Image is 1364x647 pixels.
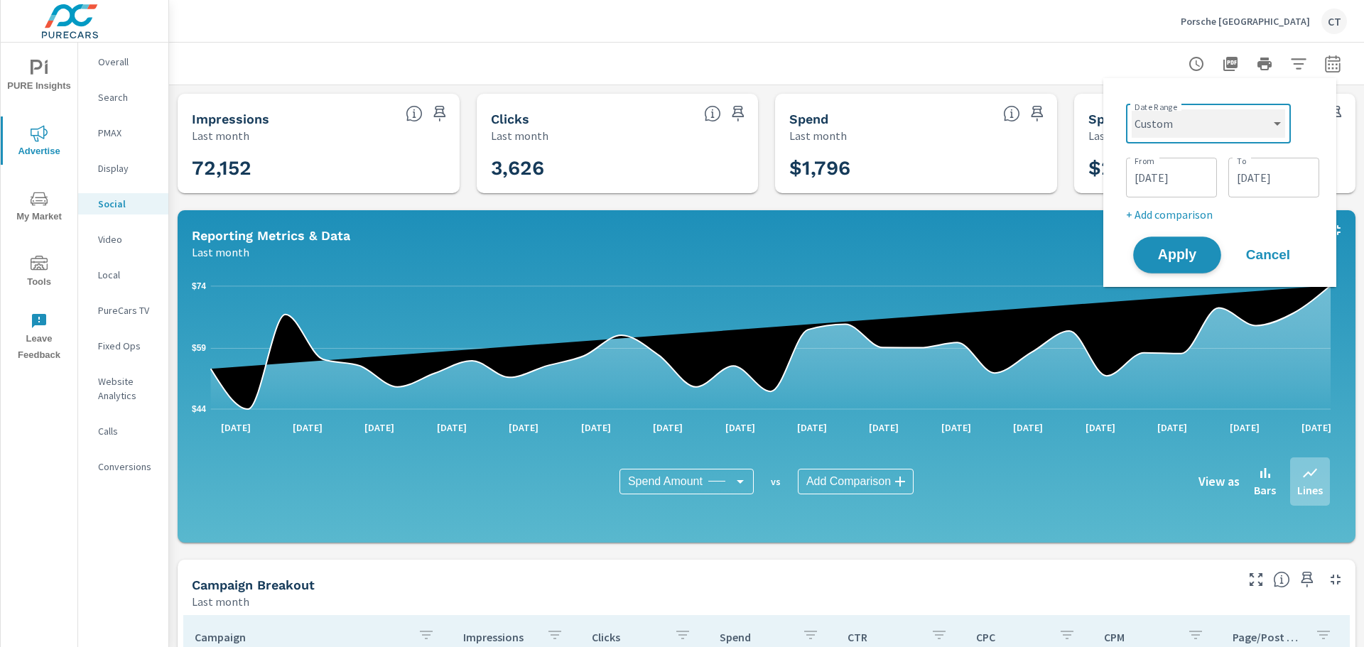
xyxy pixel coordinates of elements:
p: Local [98,268,157,282]
p: Website Analytics [98,374,157,403]
h5: Campaign Breakout [192,577,315,592]
p: Porsche [GEOGRAPHIC_DATA] [1181,15,1310,28]
p: Video [98,232,157,246]
h5: Spend Per Unit Sold [1088,112,1216,126]
span: The number of times an ad was clicked by a consumer. [704,105,721,122]
p: [DATE] [427,420,477,435]
span: PURE Insights [5,60,73,94]
span: Spend Amount [628,474,703,489]
text: $59 [192,343,206,353]
div: PureCars TV [78,300,168,321]
div: Video [78,229,168,250]
h5: Spend [789,112,828,126]
div: Overall [78,51,168,72]
button: Print Report [1250,50,1279,78]
h3: $1,796 [789,156,1043,180]
p: [DATE] [715,420,765,435]
p: Last month [1088,127,1146,144]
span: The amount of money spent on advertising during the period. [1003,105,1020,122]
h3: 3,626 [491,156,745,180]
span: Advertise [5,125,73,160]
span: The number of times an ad was shown on your behalf. [406,105,423,122]
span: Apply [1148,249,1206,262]
p: Clicks [592,630,663,644]
div: PMAX [78,122,168,143]
p: [DATE] [859,420,909,435]
span: Cancel [1240,249,1297,261]
h3: 72,152 [192,156,445,180]
p: vs [754,475,798,488]
div: Display [78,158,168,179]
p: Lines [1297,482,1323,499]
text: $44 [192,404,206,414]
p: PMAX [98,126,157,140]
p: [DATE] [787,420,837,435]
p: Spend [720,630,791,644]
button: Minimize Widget [1324,568,1347,591]
div: Search [78,87,168,108]
p: Overall [98,55,157,69]
p: Calls [98,424,157,438]
div: Website Analytics [78,371,168,406]
span: Tools [5,256,73,290]
span: Add Comparison [806,474,891,489]
span: This is a summary of Social performance results by campaign. Each column can be sorted. [1273,571,1290,588]
button: Cancel [1225,237,1311,273]
p: [DATE] [499,420,548,435]
div: Fixed Ops [78,335,168,357]
p: [DATE] [211,420,261,435]
p: [DATE] [283,420,332,435]
p: [DATE] [1076,420,1125,435]
p: [DATE] [354,420,404,435]
p: [DATE] [931,420,981,435]
p: Last month [192,127,249,144]
text: $74 [192,281,206,291]
span: Save this to your personalized report [727,102,749,125]
p: Last month [789,127,847,144]
h5: Reporting Metrics & Data [192,228,350,243]
p: Social [98,197,157,211]
span: Leave Feedback [5,312,73,364]
p: Last month [192,593,249,610]
p: [DATE] [1003,420,1053,435]
p: Search [98,90,157,104]
div: Spend Amount [619,469,754,494]
p: Display [98,161,157,175]
h5: Clicks [491,112,529,126]
div: Conversions [78,456,168,477]
p: CPC [976,630,1047,644]
div: nav menu [1,43,77,369]
p: Page/Post Action [1233,630,1304,644]
h3: $20 [1088,156,1342,180]
button: Apply [1133,236,1221,273]
h5: Impressions [192,112,269,126]
span: Save this to your personalized report [428,102,451,125]
span: Save this to your personalized report [1296,568,1319,591]
p: Bars [1254,482,1276,499]
button: "Export Report to PDF" [1216,50,1245,78]
p: Last month [192,244,249,261]
p: [DATE] [1292,420,1341,435]
div: Local [78,264,168,286]
p: Impressions [463,630,534,644]
p: + Add comparison [1126,206,1319,223]
div: CT [1321,9,1347,34]
span: Save this to your personalized report [1026,102,1049,125]
p: CTR [848,630,919,644]
div: Add Comparison [798,469,914,494]
h6: View as [1198,474,1240,489]
p: [DATE] [1147,420,1197,435]
p: CPM [1104,630,1175,644]
span: My Market [5,190,73,225]
p: PureCars TV [98,303,157,317]
button: Make Fullscreen [1245,568,1267,591]
div: Social [78,193,168,214]
p: [DATE] [643,420,693,435]
p: Campaign [195,630,406,644]
div: Calls [78,420,168,442]
button: Apply Filters [1284,50,1313,78]
p: Last month [491,127,548,144]
p: Fixed Ops [98,339,157,353]
p: [DATE] [1220,420,1270,435]
p: Conversions [98,460,157,474]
